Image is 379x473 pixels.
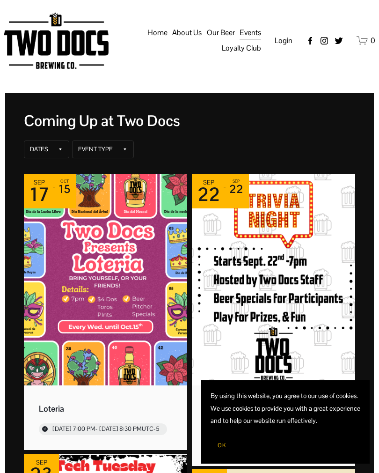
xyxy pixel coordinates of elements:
span: UTC-5 [142,425,160,433]
a: Home [147,25,168,41]
div: Dates [30,146,48,153]
img: Picture for 'TRIVIA NIGHT' event [192,174,355,385]
a: 0 items in cart [357,35,375,46]
a: folder dropdown [240,25,261,41]
div: Event: TRIVIA NIGHT [189,171,357,468]
span: Our Beer [207,26,235,40]
span: OK [218,442,226,449]
div: Sep [29,179,49,186]
section: Cookie banner [201,380,370,464]
div: Event dates: September 17 - October 15 [24,174,76,208]
span: Loyalty Club [222,41,261,55]
span: Events [240,26,261,40]
div: Sep [229,179,243,183]
a: folder dropdown [222,41,261,57]
img: Two Docs Brewing Co. [4,12,109,69]
span: About Us [172,26,202,40]
div: 22 [229,183,243,194]
div: 15 [58,183,71,194]
div: Event name [39,403,172,414]
div: Sep [197,179,220,186]
div: Event: Loteria [22,171,189,452]
span: 0 [371,36,375,45]
div: Sep [30,459,53,466]
div: 17 [29,186,49,203]
a: twitter-unauth [334,36,343,45]
div: Event Type [78,146,113,153]
button: OK [211,436,233,454]
img: Picture for 'Loteria' event [24,174,187,385]
a: instagram-unauth [320,36,329,45]
a: folder dropdown [207,25,235,41]
div: Coming Up at Two Docs [24,112,355,130]
div: Oct [58,179,71,183]
a: Login [275,34,292,48]
div: Event dates: September 22 - September 22 [192,174,249,208]
a: Facebook [306,36,315,45]
span: Login [275,36,292,45]
p: By using this website, you agree to our use of cookies. We use cookies to provide you with a grea... [211,390,360,427]
div: 22 [197,186,220,203]
a: folder dropdown [172,25,202,41]
div: Start time: 7:00 PM, end time: 8:30 PM UTC-5 [52,425,160,433]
